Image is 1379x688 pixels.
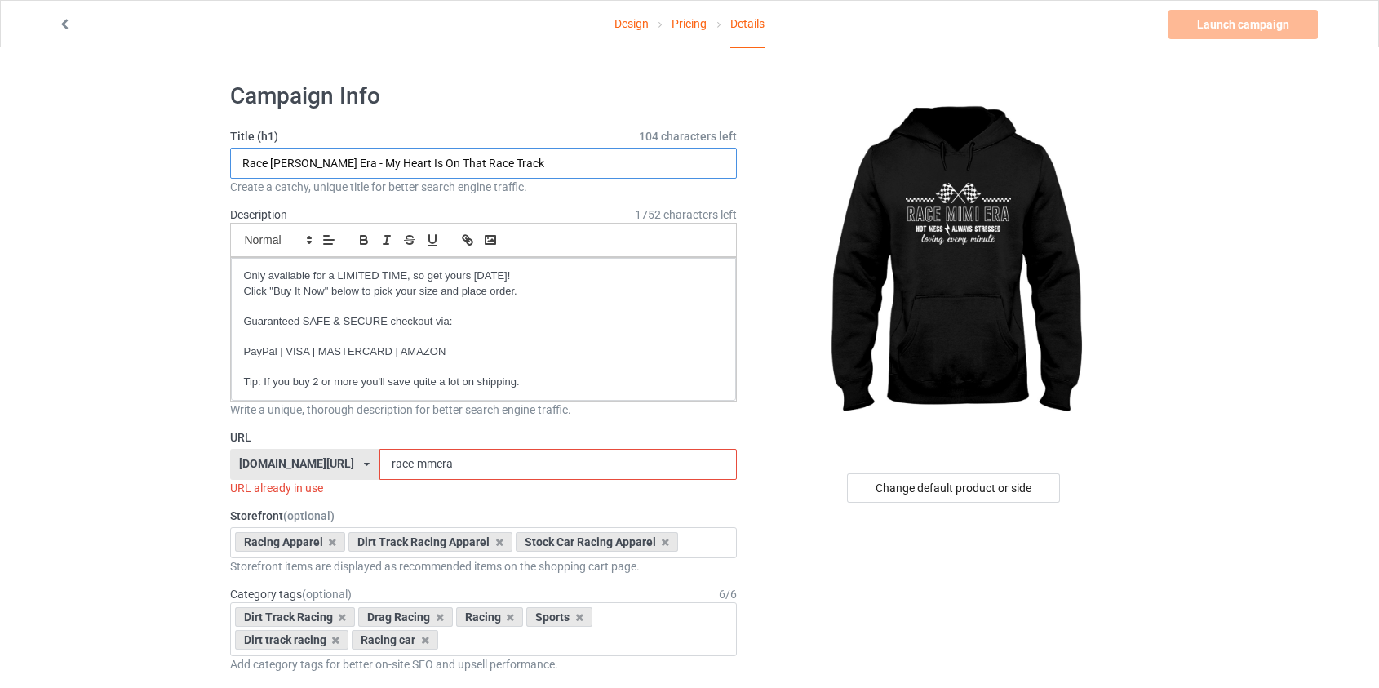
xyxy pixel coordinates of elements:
[302,588,352,601] span: (optional)
[230,82,738,111] h1: Campaign Info
[352,630,438,650] div: Racing car
[230,429,738,446] label: URL
[614,1,649,47] a: Design
[526,607,592,627] div: Sports
[516,532,679,552] div: Stock Car Racing Apparel
[244,284,724,300] p: Click "Buy It Now" below to pick your size and place order.
[230,656,738,672] div: Add category tags for better on-site SEO and upsell performance.
[847,473,1060,503] div: Change default product or side
[230,508,738,524] label: Storefront
[283,509,335,522] span: (optional)
[348,532,512,552] div: Dirt Track Racing Apparel
[456,607,524,627] div: Racing
[230,402,738,418] div: Write a unique, thorough description for better search engine traffic.
[358,607,453,627] div: Drag Racing
[244,375,724,390] p: Tip: If you buy 2 or more you'll save quite a lot on shipping.
[635,206,737,223] span: 1752 characters left
[230,179,738,195] div: Create a catchy, unique title for better search engine traffic.
[244,344,724,360] p: PayPal | VISA | MASTERCARD | AMAZON
[230,208,287,221] label: Description
[235,532,346,552] div: Racing Apparel
[719,586,737,602] div: 6 / 6
[230,558,738,575] div: Storefront items are displayed as recommended items on the shopping cart page.
[239,458,354,469] div: [DOMAIN_NAME][URL]
[672,1,707,47] a: Pricing
[230,128,738,144] label: Title (h1)
[235,607,356,627] div: Dirt Track Racing
[730,1,765,48] div: Details
[244,314,724,330] p: Guaranteed SAFE & SECURE checkout via:
[230,586,352,602] label: Category tags
[639,128,737,144] span: 104 characters left
[230,480,738,496] div: URL already in use
[244,269,724,284] p: Only available for a LIMITED TIME, so get yours [DATE]!
[235,630,349,650] div: Dirt track racing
